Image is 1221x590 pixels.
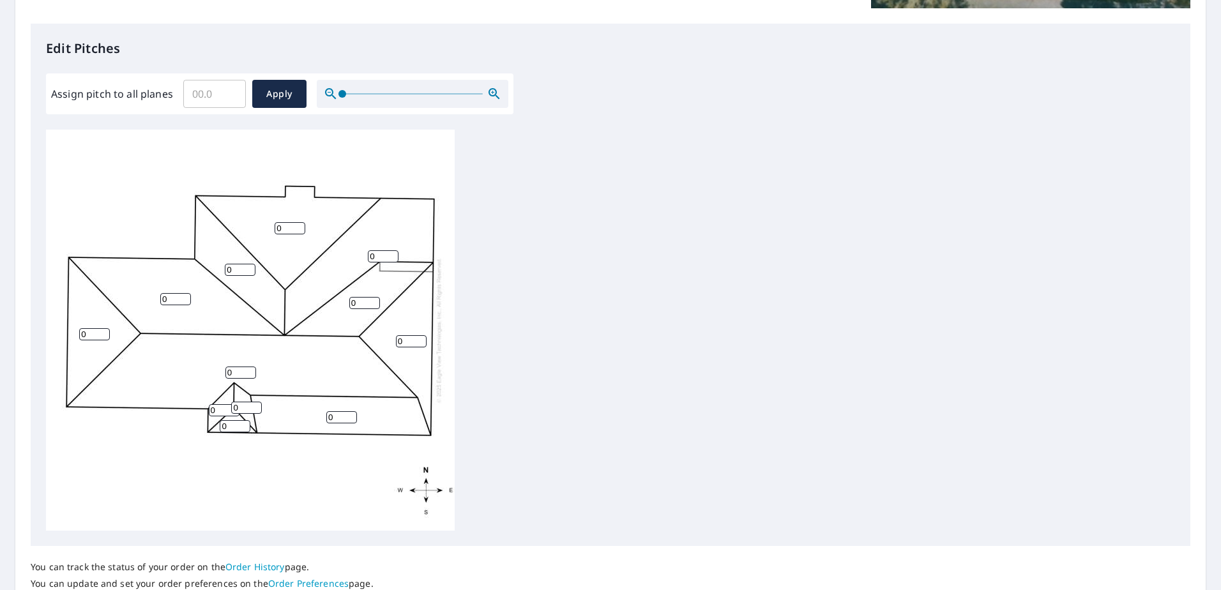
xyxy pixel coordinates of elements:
[252,80,307,108] button: Apply
[31,561,374,573] p: You can track the status of your order on the page.
[51,86,173,102] label: Assign pitch to all planes
[262,86,296,102] span: Apply
[225,561,285,573] a: Order History
[31,578,374,589] p: You can update and set your order preferences on the page.
[268,577,349,589] a: Order Preferences
[183,76,246,112] input: 00.0
[46,39,1175,58] p: Edit Pitches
